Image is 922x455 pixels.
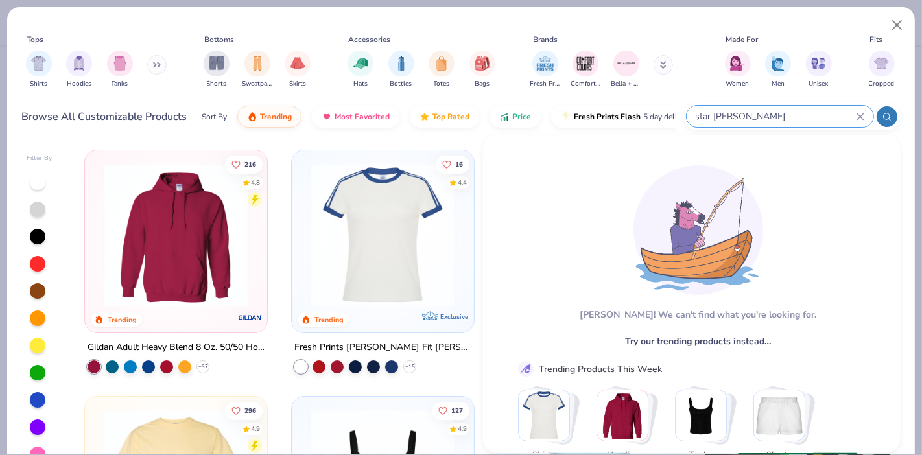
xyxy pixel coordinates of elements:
[312,106,399,128] button: Most Favorited
[530,51,560,89] button: filter button
[571,51,600,89] div: filter for Comfort Colors
[237,305,263,331] img: Gildan logo
[694,109,857,124] input: Try "T-Shirt"
[536,54,555,73] img: Fresh Prints Image
[322,111,332,122] img: most_fav.gif
[571,51,600,89] button: filter button
[349,34,391,45] div: Accessories
[469,51,495,89] button: filter button
[66,51,92,89] button: filter button
[420,111,430,122] img: TopRated.gif
[285,51,311,89] button: filter button
[107,51,133,89] button: filter button
[809,79,829,89] span: Unisex
[250,425,259,434] div: 4.9
[242,51,272,89] button: filter button
[726,34,758,45] div: Made For
[434,79,450,89] span: Totes
[539,362,662,375] div: Trending Products This Week
[260,111,292,122] span: Trending
[617,54,636,73] img: Bella + Canvas Image
[237,106,301,128] button: Trending
[451,408,463,414] span: 127
[611,51,641,89] div: filter for Bella + Canvas
[765,51,791,89] button: filter button
[725,51,751,89] div: filter for Women
[530,51,560,89] div: filter for Fresh Prints
[611,51,641,89] button: filter button
[405,363,414,371] span: + 15
[429,51,455,89] div: filter for Totes
[353,56,368,71] img: Hats Image
[475,79,490,89] span: Bags
[576,54,595,73] img: Comfort Colors Image
[475,56,489,71] img: Bags Image
[98,163,254,307] img: 01756b78-01f6-4cc6-8d8a-3c30c1a0c8ac
[434,56,449,71] img: Totes Image
[561,111,571,122] img: flash.gif
[66,51,92,89] div: filter for Hoodies
[571,79,600,89] span: Comfort Colors
[224,402,262,420] button: Like
[388,51,414,89] div: filter for Bottles
[519,390,569,441] img: Shirts
[250,56,265,71] img: Sweatpants Image
[285,51,311,89] div: filter for Skirts
[204,51,230,89] div: filter for Shorts
[806,51,832,89] button: filter button
[874,56,889,71] img: Cropped Image
[394,56,408,71] img: Bottles Image
[22,109,187,124] div: Browse All Customizable Products
[885,13,910,38] button: Close
[469,51,495,89] div: filter for Bags
[26,51,52,89] button: filter button
[811,56,826,71] img: Unisex Image
[730,56,745,71] img: Women Image
[26,51,52,89] div: filter for Shirts
[725,51,751,89] button: filter button
[533,34,558,45] div: Brands
[455,161,463,167] span: 16
[512,111,531,122] span: Price
[806,51,832,89] div: filter for Unisex
[643,110,691,124] span: 5 day delivery
[209,56,224,71] img: Shorts Image
[353,79,368,89] span: Hats
[520,363,532,375] img: trend_line.gif
[335,111,390,122] span: Most Favorited
[30,79,47,89] span: Shirts
[869,51,895,89] button: filter button
[113,56,127,71] img: Tanks Image
[461,163,617,307] img: 77058d13-6681-46a4-a602-40ee85a356b7
[67,79,91,89] span: Hoodies
[107,51,133,89] div: filter for Tanks
[574,111,641,122] span: Fresh Prints Flash
[348,51,373,89] div: filter for Hats
[27,34,43,45] div: Tops
[72,56,86,71] img: Hoodies Image
[27,154,53,163] div: Filter By
[305,163,461,307] img: e5540c4d-e74a-4e58-9a52-192fe86bec9f
[440,312,468,321] span: Exclusive
[869,79,895,89] span: Cropped
[289,79,306,89] span: Skirts
[754,390,805,441] img: Shorts
[429,51,455,89] button: filter button
[348,51,373,89] button: filter button
[869,51,895,89] div: filter for Cropped
[436,155,469,173] button: Like
[112,79,128,89] span: Tanks
[244,408,255,414] span: 296
[625,334,771,348] span: Try our trending products instead…
[490,106,541,128] button: Price
[244,161,255,167] span: 216
[530,79,560,89] span: Fresh Prints
[676,390,726,441] img: Tanks
[294,340,471,356] div: Fresh Prints [PERSON_NAME] Fit [PERSON_NAME] Shirt with Stripes
[432,402,469,420] button: Like
[772,79,785,89] span: Men
[580,308,816,321] div: [PERSON_NAME]! We can't find what you're looking for.
[207,79,227,89] span: Shorts
[597,390,648,441] img: Hoodies
[432,111,469,122] span: Top Rated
